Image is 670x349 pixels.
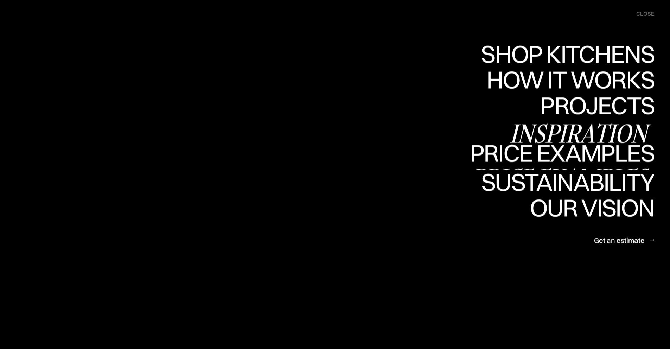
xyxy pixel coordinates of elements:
div: Projects [540,93,654,118]
div: How it works [485,67,654,92]
div: close [636,10,654,18]
a: Get an estimate [594,231,654,249]
div: Price examples [470,141,654,165]
div: How it works [485,92,654,116]
a: SustainabilitySustainability [475,170,654,195]
div: Get an estimate [594,235,645,245]
div: menu [629,7,654,21]
div: Price examples [470,165,654,190]
div: Shop Kitchens [477,66,654,91]
div: Sustainability [475,170,654,194]
a: Our visionOur vision [524,195,654,221]
div: Our vision [524,220,654,245]
div: Sustainability [475,194,654,219]
div: Shop Kitchens [477,42,654,66]
a: How it worksHow it works [485,67,654,93]
a: Shop KitchensShop Kitchens [477,42,654,67]
div: Projects [540,118,654,142]
a: InspirationInspiration [510,119,654,144]
div: Our vision [524,195,654,220]
div: Inspiration [510,121,654,146]
a: ProjectsProjects [540,93,654,119]
a: Price examplesPrice examples [470,144,654,170]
